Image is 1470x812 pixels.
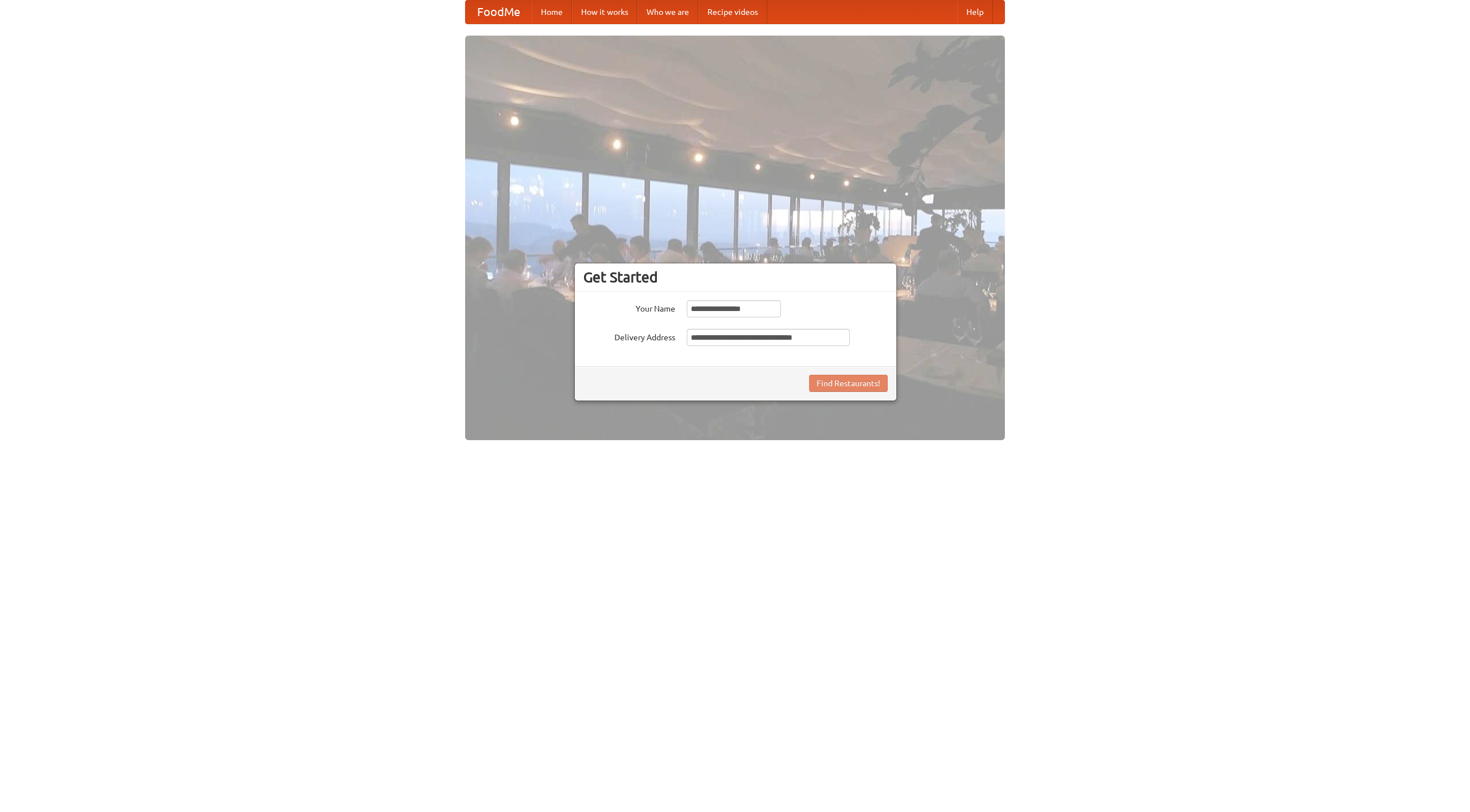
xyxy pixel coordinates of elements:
a: How it works [572,1,637,24]
a: Recipe videos [698,1,767,24]
a: Who we are [637,1,698,24]
label: Delivery Address [583,329,675,343]
a: Help [957,1,993,24]
a: Home [532,1,572,24]
button: Find Restaurants! [809,375,888,392]
label: Your Name [583,300,675,314]
h3: Get Started [583,269,888,286]
a: FoodMe [466,1,532,24]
